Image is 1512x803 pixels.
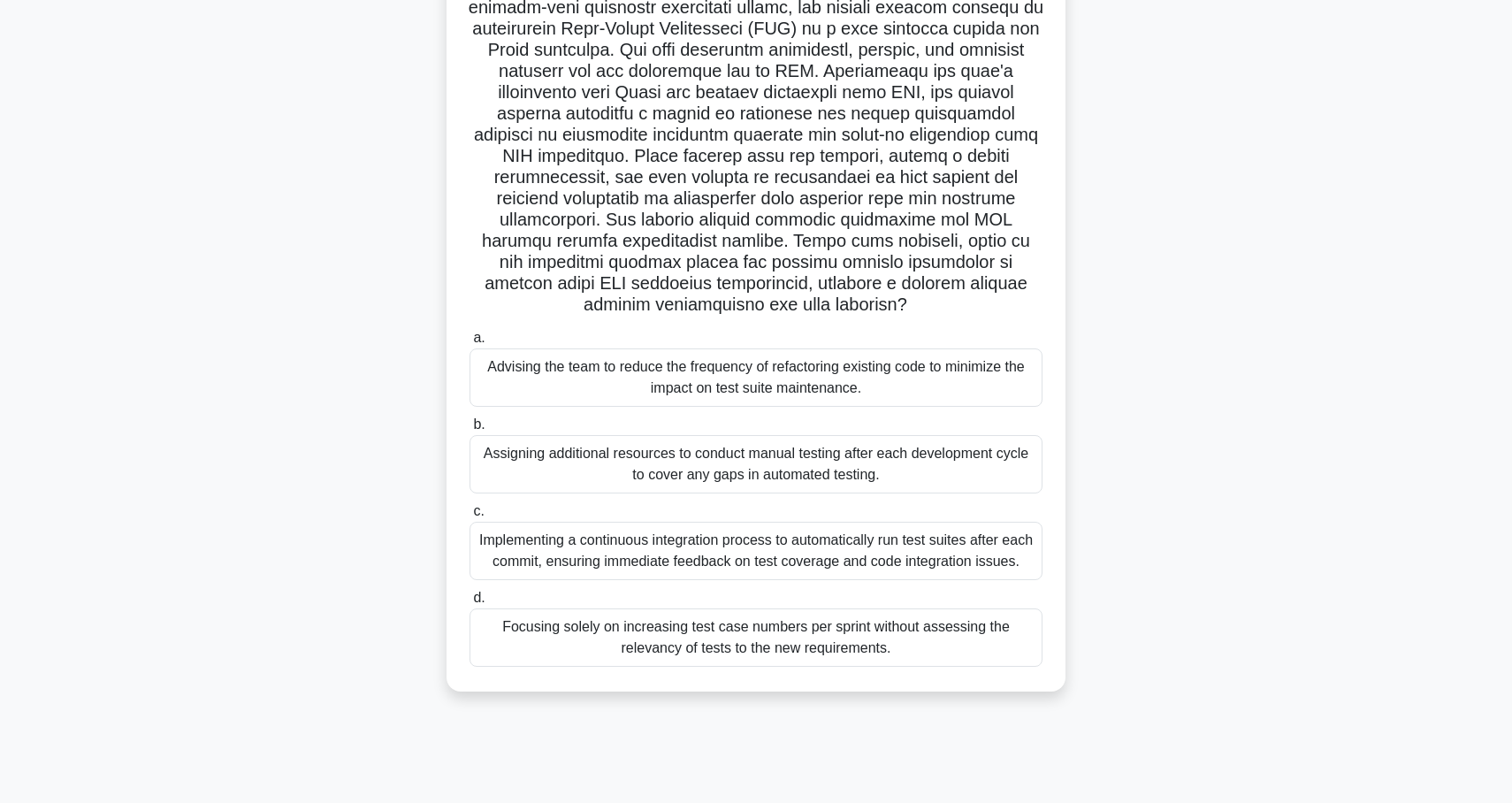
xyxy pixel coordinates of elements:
span: d. [473,590,485,605]
span: b. [473,417,485,432]
span: a. [473,330,485,345]
div: Advising the team to reduce the frequency of refactoring existing code to minimize the impact on ... [470,348,1042,407]
div: Assigning additional resources to conduct manual testing after each development cycle to cover an... [470,435,1042,493]
span: c. [473,503,484,518]
div: Implementing a continuous integration process to automatically run test suites after each commit,... [470,522,1042,580]
div: Focusing solely on increasing test case numbers per sprint without assessing the relevancy of tes... [470,608,1042,667]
